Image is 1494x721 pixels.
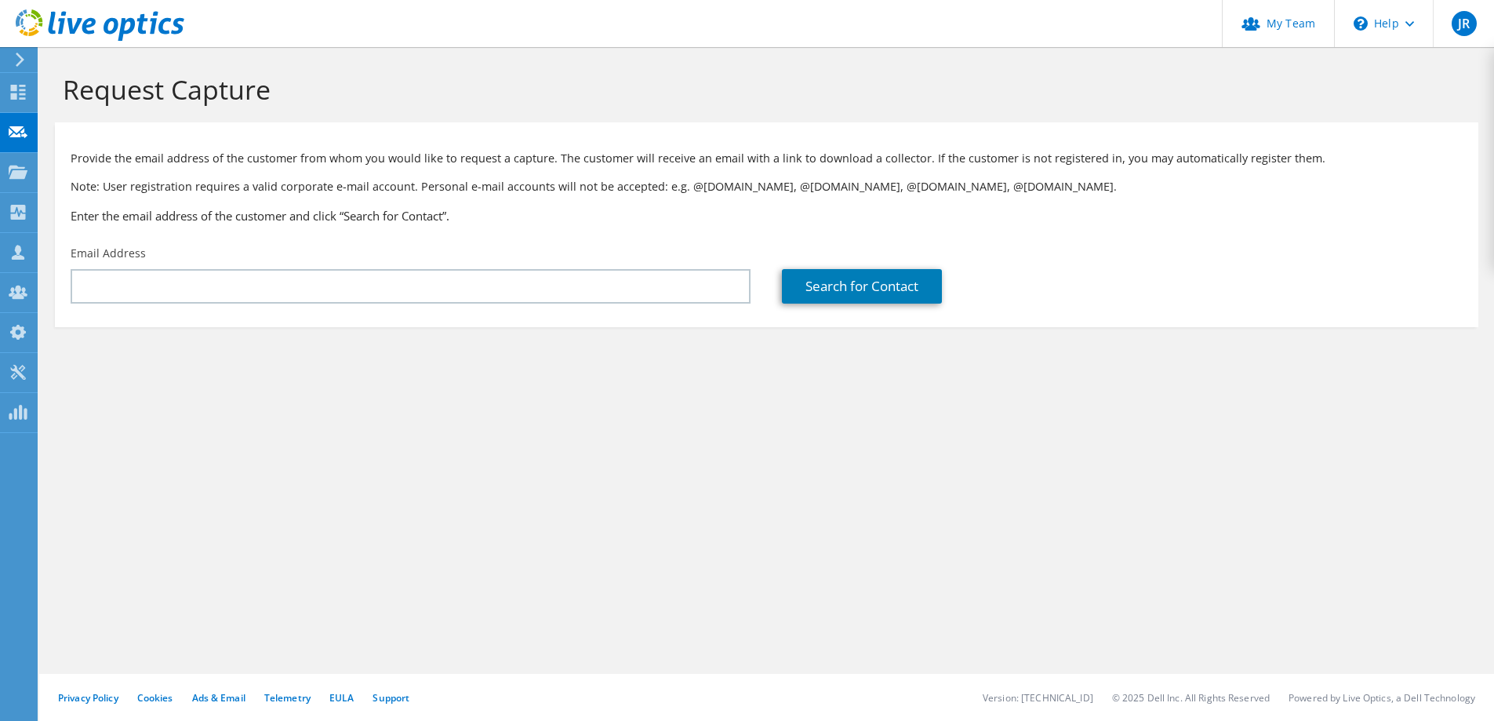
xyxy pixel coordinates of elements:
[192,691,245,705] a: Ads & Email
[1452,11,1477,36] span: JR
[71,207,1463,224] h3: Enter the email address of the customer and click “Search for Contact”.
[373,691,409,705] a: Support
[71,178,1463,195] p: Note: User registration requires a valid corporate e-mail account. Personal e-mail accounts will ...
[63,73,1463,106] h1: Request Capture
[58,691,118,705] a: Privacy Policy
[1289,691,1475,705] li: Powered by Live Optics, a Dell Technology
[71,246,146,261] label: Email Address
[137,691,173,705] a: Cookies
[264,691,311,705] a: Telemetry
[983,691,1093,705] li: Version: [TECHNICAL_ID]
[1354,16,1368,31] svg: \n
[1112,691,1270,705] li: © 2025 Dell Inc. All Rights Reserved
[329,691,354,705] a: EULA
[71,150,1463,167] p: Provide the email address of the customer from whom you would like to request a capture. The cust...
[782,269,942,304] a: Search for Contact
